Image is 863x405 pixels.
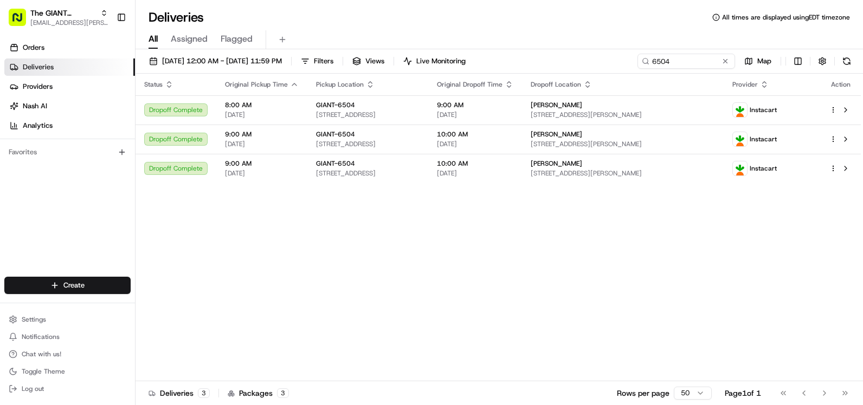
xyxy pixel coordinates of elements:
[4,312,131,327] button: Settings
[4,329,131,344] button: Notifications
[617,388,669,399] p: Rows per page
[365,56,384,66] span: Views
[149,32,158,45] span: All
[829,80,852,89] div: Action
[4,117,135,134] a: Analytics
[144,54,287,69] button: [DATE] 12:00 AM - [DATE] 11:59 PM
[225,110,299,119] span: [DATE]
[22,367,65,376] span: Toggle Theme
[750,106,777,114] span: Instacart
[4,58,135,76] a: Deliveries
[316,169,420,178] span: [STREET_ADDRESS]
[225,80,288,89] span: Original Pickup Time
[23,101,47,111] span: Nash AI
[22,384,44,393] span: Log out
[839,54,854,69] button: Refresh
[531,101,582,109] span: [PERSON_NAME]
[4,4,112,30] button: The GIANT Company[EMAIL_ADDRESS][PERSON_NAME][DOMAIN_NAME]
[757,56,771,66] span: Map
[22,350,61,358] span: Chat with us!
[733,103,747,117] img: profile_instacart_ahold_partner.png
[531,159,582,168] span: [PERSON_NAME]
[30,8,96,18] button: The GIANT Company
[225,159,299,168] span: 9:00 AM
[171,32,208,45] span: Assigned
[23,82,53,92] span: Providers
[4,39,135,56] a: Orders
[750,135,777,143] span: Instacart
[316,101,355,109] span: GIANT-6504
[347,54,389,69] button: Views
[162,56,282,66] span: [DATE] 12:00 AM - [DATE] 11:59 PM
[314,56,333,66] span: Filters
[732,80,758,89] span: Provider
[4,97,135,115] a: Nash AI
[149,9,204,26] h1: Deliveries
[63,280,85,290] span: Create
[149,388,210,399] div: Deliveries
[437,130,513,139] span: 10:00 AM
[198,388,210,398] div: 3
[316,130,355,139] span: GIANT-6504
[23,121,53,130] span: Analytics
[531,110,715,119] span: [STREET_ADDRESS][PERSON_NAME]
[416,56,466,66] span: Live Monitoring
[225,169,299,178] span: [DATE]
[531,130,582,139] span: [PERSON_NAME]
[437,110,513,119] span: [DATE]
[750,164,777,173] span: Instacart
[316,140,420,148] span: [STREET_ADDRESS]
[277,388,289,398] div: 3
[23,62,54,72] span: Deliveries
[722,13,850,22] span: All times are displayed using EDT timezone
[437,80,503,89] span: Original Dropoff Time
[733,161,747,175] img: profile_instacart_ahold_partner.png
[437,169,513,178] span: [DATE]
[725,388,761,399] div: Page 1 of 1
[22,332,60,341] span: Notifications
[4,347,131,362] button: Chat with us!
[30,18,108,27] button: [EMAIL_ADDRESS][PERSON_NAME][DOMAIN_NAME]
[398,54,471,69] button: Live Monitoring
[739,54,776,69] button: Map
[4,143,131,161] div: Favorites
[144,80,163,89] span: Status
[637,54,735,69] input: Type to search
[4,381,131,396] button: Log out
[733,132,747,146] img: profile_instacart_ahold_partner.png
[296,54,338,69] button: Filters
[437,159,513,168] span: 10:00 AM
[437,101,513,109] span: 9:00 AM
[4,78,135,95] a: Providers
[316,159,355,168] span: GIANT-6504
[225,130,299,139] span: 9:00 AM
[531,140,715,148] span: [STREET_ADDRESS][PERSON_NAME]
[316,110,420,119] span: [STREET_ADDRESS]
[531,80,581,89] span: Dropoff Location
[221,32,253,45] span: Flagged
[22,315,46,324] span: Settings
[228,388,289,399] div: Packages
[23,43,44,53] span: Orders
[437,140,513,148] span: [DATE]
[225,140,299,148] span: [DATE]
[225,101,299,109] span: 8:00 AM
[531,169,715,178] span: [STREET_ADDRESS][PERSON_NAME]
[4,277,131,294] button: Create
[316,80,364,89] span: Pickup Location
[4,364,131,379] button: Toggle Theme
